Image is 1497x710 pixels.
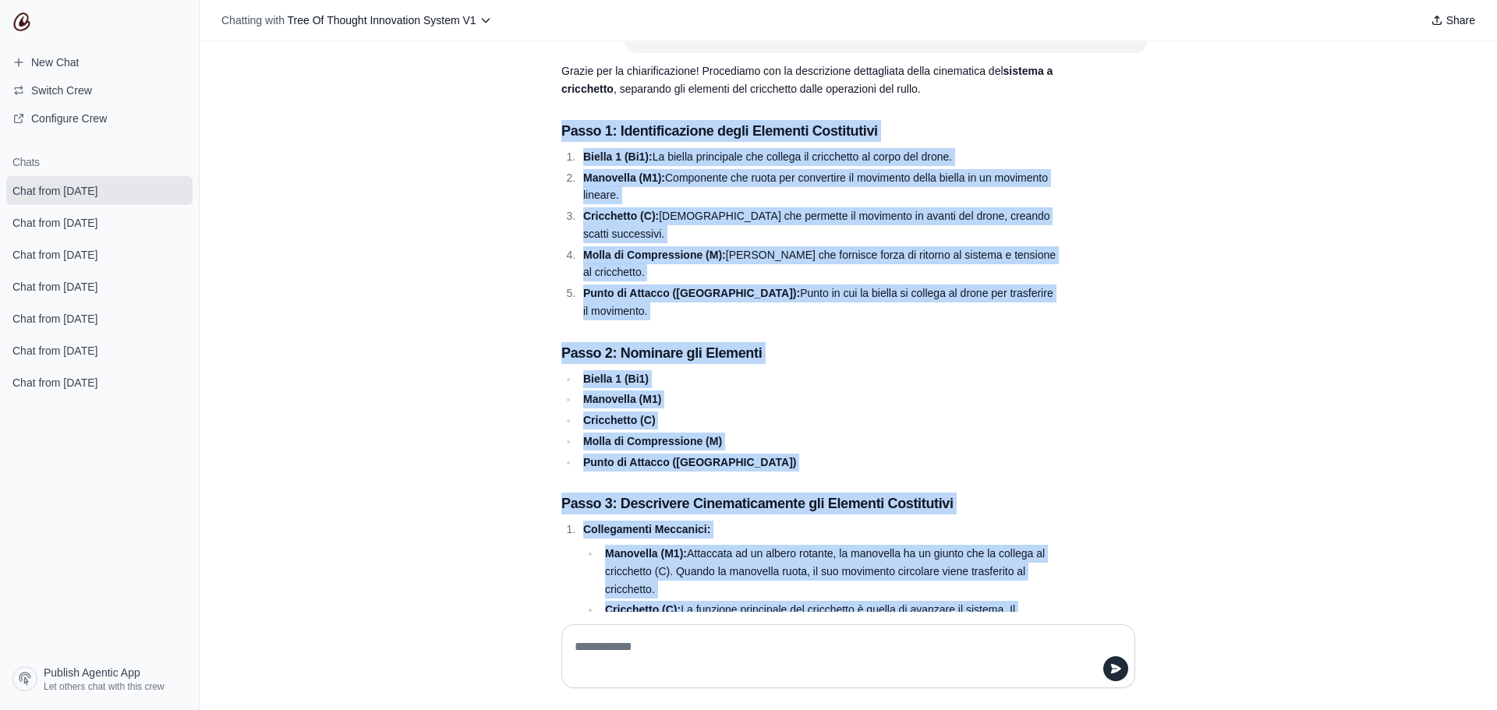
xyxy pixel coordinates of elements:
[583,249,726,261] strong: Molla di Compressione (M):
[579,207,1060,243] li: [DEMOGRAPHIC_DATA] che permette il movimento in avanti del drone, creando scatti successivi.
[12,375,97,390] span: Chat from [DATE]
[579,148,1060,166] li: La biella principale che collega il cricchetto al corpo del drone.
[6,208,193,237] a: Chat from [DATE]
[600,601,1060,672] li: La funzione principale del cricchetto è quella di avanzare il sistema. Il cricchetto ha un meccan...
[6,106,193,131] a: Configure Crew
[12,279,97,295] span: Chat from [DATE]
[12,343,97,359] span: Chat from [DATE]
[583,523,710,535] strong: Collegamenti Meccanici:
[1419,635,1497,710] iframe: Chat Widget
[12,247,97,263] span: Chat from [DATE]
[6,50,193,75] a: New Chat
[561,62,1060,98] p: Grazie per la chiarificazione! Procediamo con la descrizione dettagliata della cinematica del , s...
[12,12,31,31] img: CrewAI Logo
[605,603,681,616] strong: Cricchetto (C):
[605,547,687,560] strong: Manovella (M1):
[221,12,285,28] span: Chatting with
[6,272,193,301] a: Chat from [DATE]
[31,111,107,126] span: Configure Crew
[583,287,800,299] strong: Punto di Attacco ([GEOGRAPHIC_DATA]):
[583,414,656,426] strong: Cricchetto (C)
[215,9,498,31] button: Chatting with Tree Of Thought Innovation System V1
[6,176,193,205] a: Chat from [DATE]
[31,83,92,98] span: Switch Crew
[583,210,659,222] strong: Cricchetto (C):
[579,169,1060,205] li: Componente che ruota per convertire il movimento della biella in un movimento lineare.
[579,246,1060,282] li: [PERSON_NAME] che fornisce forza di ritorno al sistema e tensione al cricchetto.
[12,215,97,231] span: Chat from [DATE]
[12,183,97,199] span: Chat from [DATE]
[583,150,653,163] strong: Biella 1 (Bi1):
[288,14,476,26] span: Tree Of Thought Innovation System V1
[583,171,665,184] strong: Manovella (M1):
[583,373,649,385] strong: Biella 1 (Bi1)
[561,342,1060,364] h3: Passo 2: Nominare gli Elementi
[6,304,193,333] a: Chat from [DATE]
[31,55,79,70] span: New Chat
[583,456,797,468] strong: Punto di Attacco ([GEOGRAPHIC_DATA])
[561,120,1060,142] h3: Passo 1: Identificazione degli Elementi Costitutivi
[44,680,165,693] span: Let others chat with this crew
[6,368,193,397] a: Chat from [DATE]
[1419,635,1497,710] div: Widget chat
[12,311,97,327] span: Chat from [DATE]
[583,435,722,447] strong: Molla di Compressione (M)
[1446,12,1475,28] span: Share
[6,660,193,698] a: Publish Agentic App Let others chat with this crew
[583,393,661,405] strong: Manovella (M1)
[1424,9,1481,31] button: Share
[6,240,193,269] a: Chat from [DATE]
[579,284,1060,320] li: Punto in cui la biella si collega al drone per trasferire il movimento.
[44,665,140,680] span: Publish Agentic App
[6,78,193,103] button: Switch Crew
[561,493,1060,514] h3: Passo 3: Descrivere Cinematicamente gli Elementi Costitutivi
[6,336,193,365] a: Chat from [DATE]
[600,545,1060,598] li: Attaccata ad un albero rotante, la manovella ha un giunto che la collega al cricchetto (C). Quand...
